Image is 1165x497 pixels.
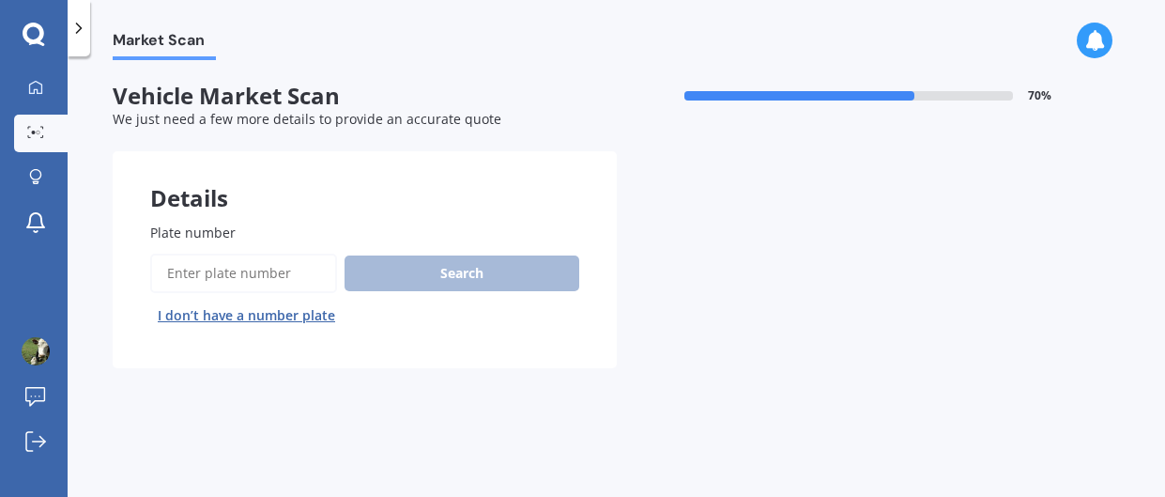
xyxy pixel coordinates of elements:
div: Details [113,151,617,208]
button: I don’t have a number plate [150,301,343,331]
input: Enter plate number [150,254,337,293]
span: Vehicle Market Scan [113,83,617,110]
span: 70 % [1028,89,1051,102]
span: Market Scan [113,31,216,56]
span: We just need a few more details to provide an accurate quote [113,110,501,128]
span: Plate number [150,224,236,241]
img: ACg8ocIWLIeBYdpfjd7pjaw-Tt3lqLWDUz--Na1ClBl4_pqjSFZ9mG9YUg=s96-c [22,337,50,365]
